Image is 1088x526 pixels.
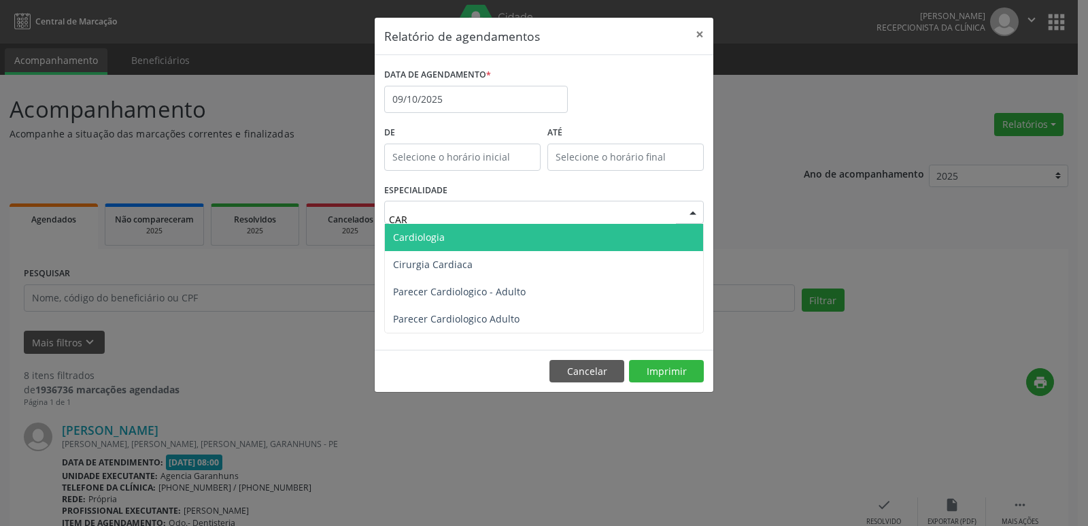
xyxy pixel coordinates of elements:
span: Cirurgia Cardiaca [393,258,473,271]
label: ATÉ [547,122,704,144]
h5: Relatório de agendamentos [384,27,540,45]
button: Imprimir [629,360,704,383]
label: ESPECIALIDADE [384,180,447,201]
input: Seleciona uma especialidade [389,206,676,233]
input: Selecione o horário final [547,144,704,171]
span: Parecer Cardiologico Adulto [393,312,520,325]
label: DATA DE AGENDAMENTO [384,65,491,86]
label: De [384,122,541,144]
span: Parecer Cardiologico - Adulto [393,285,526,298]
span: Cardiologia [393,231,445,244]
button: Close [686,18,713,51]
button: Cancelar [549,360,624,383]
input: Selecione o horário inicial [384,144,541,171]
input: Selecione uma data ou intervalo [384,86,568,113]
